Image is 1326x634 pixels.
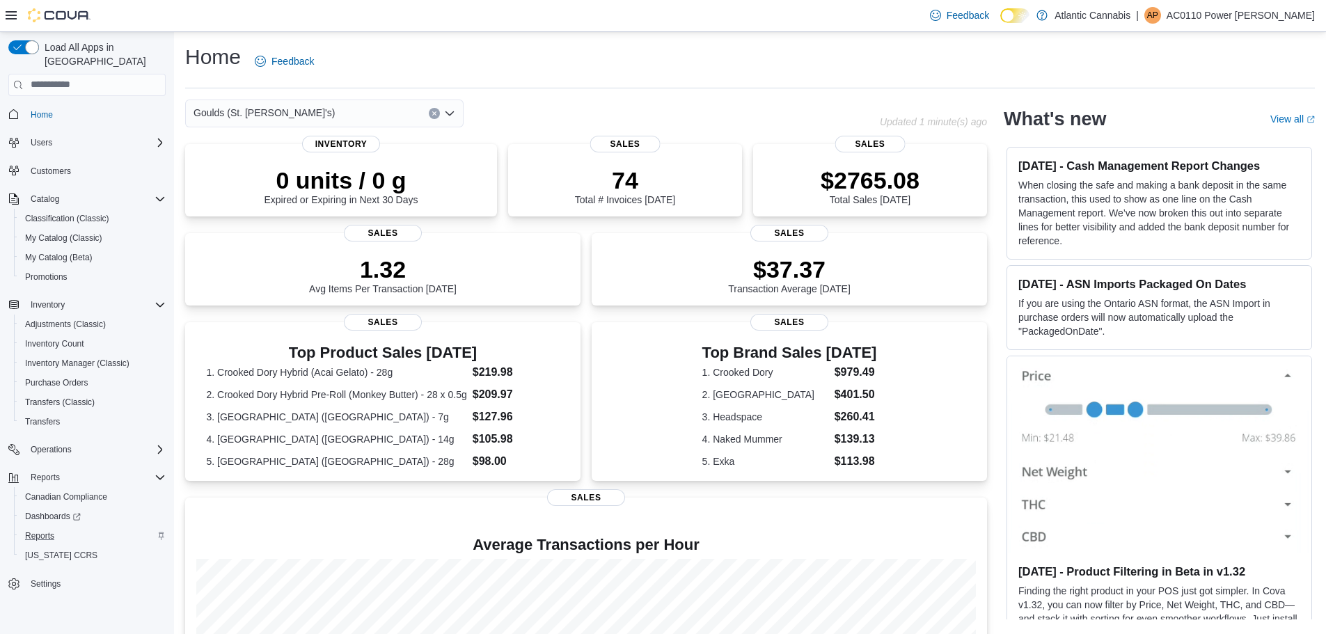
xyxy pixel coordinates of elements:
[444,108,455,119] button: Open list of options
[1018,296,1300,338] p: If you are using the Ontario ASN format, the ASN Import in purchase orders will now automatically...
[25,106,166,123] span: Home
[821,166,919,205] div: Total Sales [DATE]
[1270,113,1315,125] a: View allExternal link
[702,388,829,402] dt: 2. [GEOGRAPHIC_DATA]
[25,271,68,283] span: Promotions
[14,393,171,412] button: Transfers (Classic)
[19,374,94,391] a: Purchase Orders
[249,47,319,75] a: Feedback
[473,386,560,403] dd: $209.97
[1307,116,1315,124] svg: External link
[14,526,171,546] button: Reports
[3,468,171,487] button: Reports
[25,338,84,349] span: Inventory Count
[473,431,560,447] dd: $105.98
[207,432,467,446] dt: 4. [GEOGRAPHIC_DATA] ([GEOGRAPHIC_DATA]) - 14g
[31,166,71,177] span: Customers
[1004,108,1106,130] h2: What's new
[19,489,113,505] a: Canadian Compliance
[835,431,877,447] dd: $139.13
[25,163,77,180] a: Customers
[271,54,314,68] span: Feedback
[1000,23,1001,24] span: Dark Mode
[14,267,171,287] button: Promotions
[3,161,171,181] button: Customers
[728,255,851,283] p: $37.37
[19,489,166,505] span: Canadian Compliance
[702,410,829,424] dt: 3. Headspace
[3,104,171,125] button: Home
[702,454,829,468] dt: 5. Exka
[19,413,65,430] a: Transfers
[14,373,171,393] button: Purchase Orders
[19,394,100,411] a: Transfers (Classic)
[309,255,457,283] p: 1.32
[194,104,335,121] span: Goulds (St. [PERSON_NAME]'s)
[1144,7,1161,24] div: AC0110 Power Mike
[39,40,166,68] span: Load All Apps in [GEOGRAPHIC_DATA]
[1055,7,1130,24] p: Atlantic Cannabis
[302,136,380,152] span: Inventory
[14,507,171,526] a: Dashboards
[14,228,171,248] button: My Catalog (Classic)
[207,410,467,424] dt: 3. [GEOGRAPHIC_DATA] ([GEOGRAPHIC_DATA]) - 7g
[25,358,129,369] span: Inventory Manager (Classic)
[19,547,103,564] a: [US_STATE] CCRS
[19,249,166,266] span: My Catalog (Beta)
[309,255,457,294] div: Avg Items Per Transaction [DATE]
[19,335,166,352] span: Inventory Count
[19,316,166,333] span: Adjustments (Classic)
[31,444,72,455] span: Operations
[750,314,828,331] span: Sales
[3,440,171,459] button: Operations
[25,106,58,123] a: Home
[31,137,52,148] span: Users
[728,255,851,294] div: Transaction Average [DATE]
[924,1,995,29] a: Feedback
[25,469,166,486] span: Reports
[14,315,171,334] button: Adjustments (Classic)
[25,511,81,522] span: Dashboards
[590,136,661,152] span: Sales
[25,296,166,313] span: Inventory
[19,230,166,246] span: My Catalog (Classic)
[702,365,829,379] dt: 1. Crooked Dory
[429,108,440,119] button: Clear input
[25,575,166,592] span: Settings
[207,388,467,402] dt: 2. Crooked Dory Hybrid Pre-Roll (Monkey Butter) - 28 x 0.5g
[14,248,171,267] button: My Catalog (Beta)
[19,413,166,430] span: Transfers
[1018,277,1300,291] h3: [DATE] - ASN Imports Packaged On Dates
[14,354,171,373] button: Inventory Manager (Classic)
[473,453,560,470] dd: $98.00
[473,364,560,381] dd: $219.98
[1018,564,1300,578] h3: [DATE] - Product Filtering in Beta in v1.32
[1018,159,1300,173] h3: [DATE] - Cash Management Report Changes
[25,377,88,388] span: Purchase Orders
[196,537,976,553] h4: Average Transactions per Hour
[835,386,877,403] dd: $401.50
[19,355,166,372] span: Inventory Manager (Classic)
[19,528,60,544] a: Reports
[1018,178,1300,248] p: When closing the safe and making a bank deposit in the same transaction, this used to show as one...
[14,209,171,228] button: Classification (Classic)
[265,166,418,194] p: 0 units / 0 g
[14,487,171,507] button: Canadian Compliance
[19,316,111,333] a: Adjustments (Classic)
[19,547,166,564] span: Washington CCRS
[25,550,97,561] span: [US_STATE] CCRS
[25,134,58,151] button: Users
[31,193,59,205] span: Catalog
[1167,7,1315,24] p: AC0110 Power [PERSON_NAME]
[31,472,60,483] span: Reports
[19,508,166,525] span: Dashboards
[14,334,171,354] button: Inventory Count
[25,191,166,207] span: Catalog
[25,134,166,151] span: Users
[19,210,166,227] span: Classification (Classic)
[19,374,166,391] span: Purchase Orders
[14,546,171,565] button: [US_STATE] CCRS
[31,578,61,589] span: Settings
[19,355,135,372] a: Inventory Manager (Classic)
[835,409,877,425] dd: $260.41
